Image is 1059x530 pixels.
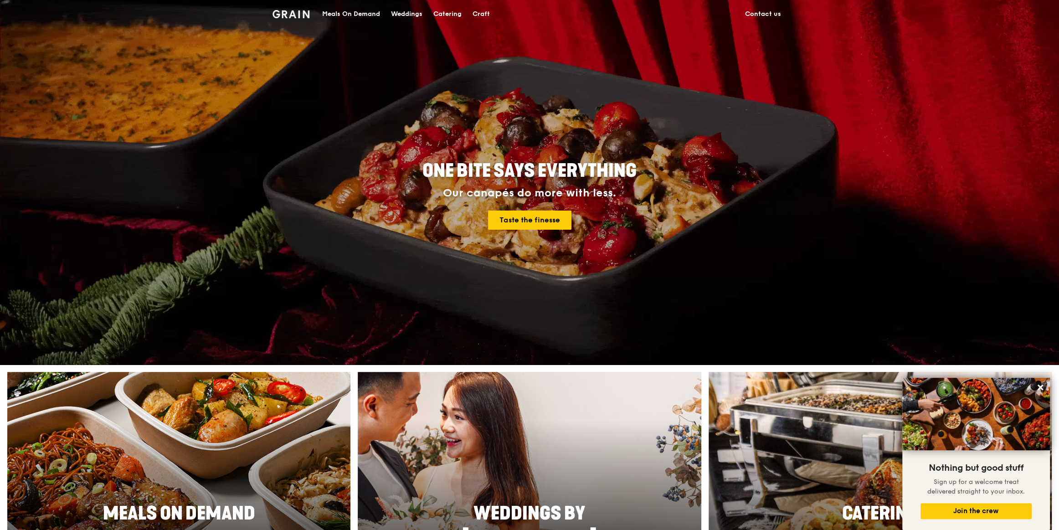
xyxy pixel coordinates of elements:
[473,0,490,28] div: Craft
[740,0,787,28] a: Contact us
[929,463,1023,473] span: Nothing but good stuff
[488,211,571,230] a: Taste the finesse
[920,503,1032,519] button: Join the crew
[365,187,694,200] div: Our canapés do more with less.
[927,478,1025,495] span: Sign up for a welcome treat delivered straight to your inbox.
[433,0,462,28] div: Catering
[272,10,309,18] img: Grain
[1033,380,1048,395] button: Close
[391,0,422,28] div: Weddings
[842,503,918,525] span: Catering
[422,160,637,182] span: ONE BITE SAYS EVERYTHING
[428,0,467,28] a: Catering
[386,0,428,28] a: Weddings
[103,503,255,525] span: Meals On Demand
[902,378,1050,450] img: DSC07876-Edit02-Large.jpeg
[322,0,380,28] div: Meals On Demand
[467,0,495,28] a: Craft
